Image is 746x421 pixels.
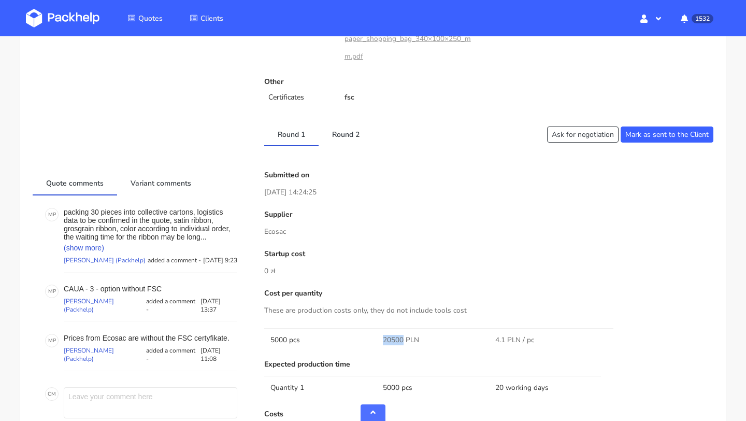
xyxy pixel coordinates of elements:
p: Expected production time [264,360,713,369]
p: [DATE] 14:24:25 [264,187,713,198]
a: paper_shopping_bag_340×100×250_mm.pdf [345,34,471,61]
button: Ask for negotiation [547,127,619,143]
span: P [53,334,56,347]
p: CAUA - 3 - option without FSC [64,285,237,293]
p: added a comment - [144,297,200,314]
span: P [53,285,56,298]
a: Clients [177,9,236,27]
button: 1532 [672,9,720,27]
p: Cost per quantity [264,289,713,298]
p: Supplier [264,210,713,219]
p: packing 30 pieces into collective cartons, logistics data to be confirmed in the quote, satin rib... [64,208,237,252]
span: M [51,387,56,401]
p: Certificates [268,93,332,102]
img: Dashboard [26,9,99,27]
span: C [48,387,51,401]
td: 20 working days [489,376,601,399]
p: added a comment - [146,256,203,264]
p: Other [264,78,481,86]
p: [PERSON_NAME] (Packhelp) [64,346,144,363]
span: 4.1 PLN / pc [495,335,534,345]
p: [PERSON_NAME] (Packhelp) [64,297,144,314]
p: added a comment - [144,346,200,363]
a: Variant comments [117,171,205,194]
td: Quantity 1 [264,376,377,399]
p: fsc [345,93,482,102]
p: Costs [264,410,713,418]
a: Round 1 [264,122,319,145]
span: M [48,334,53,347]
a: Quote comments [33,171,117,194]
span: P [53,208,56,221]
span: (show more) [64,244,237,252]
span: 20500 PLN [383,335,419,345]
p: [DATE] 13:37 [200,297,238,314]
td: 5000 pcs [377,376,489,399]
p: [DATE] 9:23 [203,256,237,264]
span: Quotes [138,13,163,23]
p: [DATE] 11:08 [200,346,238,363]
p: Ecosac [264,226,713,237]
span: 1532 [692,14,713,23]
span: M [48,285,53,298]
p: Startup cost [264,250,713,258]
p: Submitted on [264,171,713,179]
span: Clients [200,13,223,23]
a: Quotes [115,9,175,27]
p: These are production costs only, they do not include tools cost [264,305,713,316]
span: M [48,208,53,221]
p: [PERSON_NAME] (Packhelp) [64,256,146,264]
td: 5000 pcs [264,328,377,352]
p: Prices from Ecosac are without the FSC certyfikate. [64,334,237,342]
a: Round 2 [319,122,373,145]
button: Mark as sent to the Client [621,127,713,143]
p: 0 zł [264,265,713,277]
